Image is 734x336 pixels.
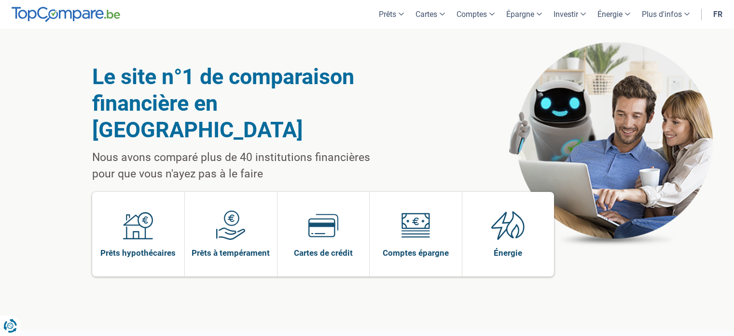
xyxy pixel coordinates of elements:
a: Cartes de crédit Cartes de crédit [277,192,370,277]
img: Prêts hypothécaires [123,210,153,240]
span: Comptes épargne [383,248,449,258]
a: Comptes épargne Comptes épargne [370,192,462,277]
a: Énergie Énergie [462,192,554,277]
h1: Le site n°1 de comparaison financière en [GEOGRAPHIC_DATA] [92,63,395,143]
img: Comptes épargne [401,210,430,240]
span: Cartes de crédit [294,248,353,258]
a: Prêts hypothécaires Prêts hypothécaires [92,192,185,277]
img: Cartes de crédit [308,210,338,240]
span: Prêts à tempérament [192,248,270,258]
p: Nous avons comparé plus de 40 institutions financières pour que vous n'ayez pas à le faire [92,149,395,182]
span: Énergie [494,248,522,258]
span: Prêts hypothécaires [100,248,176,258]
img: Prêts à tempérament [216,210,246,240]
a: Prêts à tempérament Prêts à tempérament [185,192,277,277]
img: Énergie [491,210,525,240]
img: TopCompare [12,7,120,22]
